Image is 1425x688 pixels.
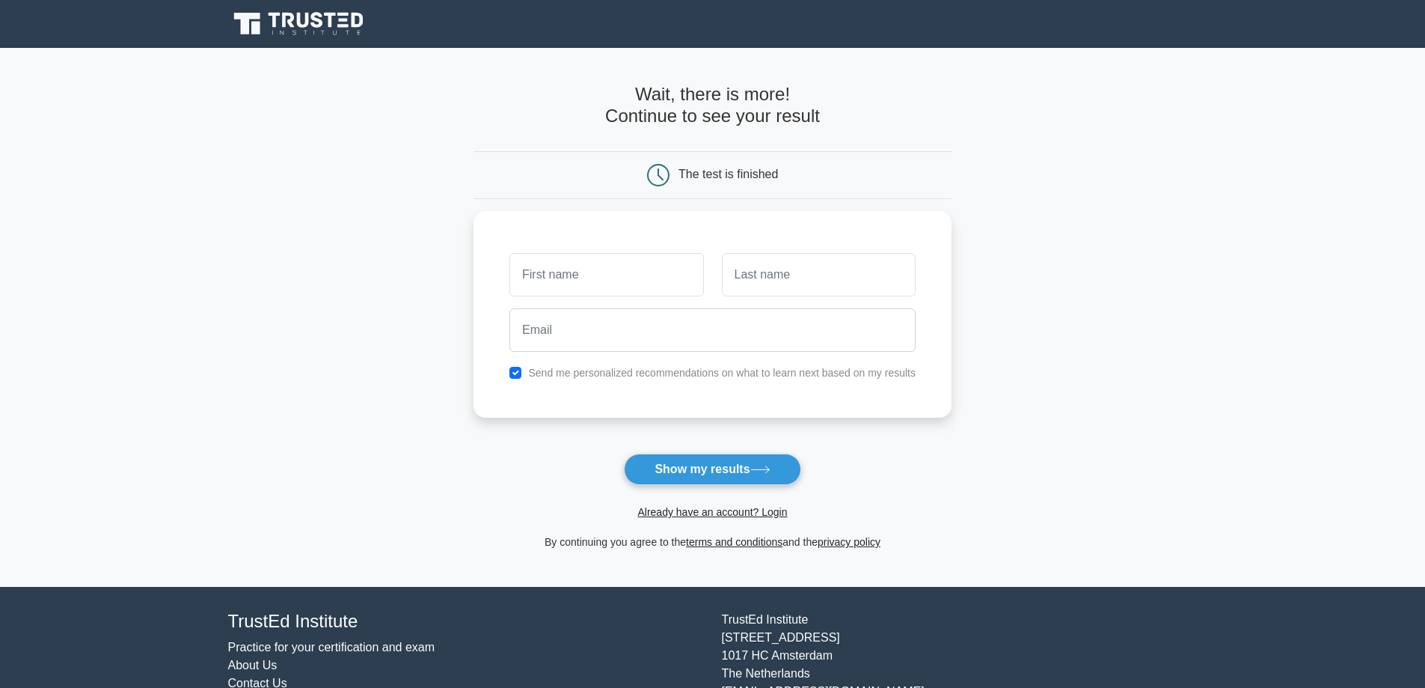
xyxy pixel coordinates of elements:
input: Last name [722,253,916,296]
div: The test is finished [678,168,778,180]
button: Show my results [624,454,800,485]
h4: Wait, there is more! Continue to see your result [474,84,951,127]
a: About Us [228,659,278,672]
input: Email [509,308,916,352]
div: By continuing you agree to the and the [465,533,960,551]
a: terms and conditions [686,536,782,548]
h4: TrustEd Institute [228,611,704,633]
label: Send me personalized recommendations on what to learn next based on my results [528,367,916,379]
a: privacy policy [818,536,880,548]
a: Practice for your certification and exam [228,641,435,654]
a: Already have an account? Login [637,506,787,518]
input: First name [509,253,703,296]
